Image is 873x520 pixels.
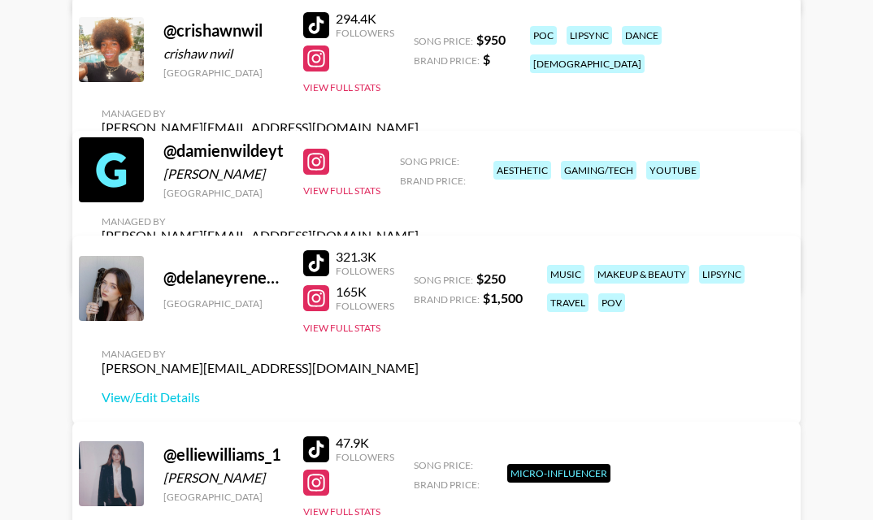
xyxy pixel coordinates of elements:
div: Managed By [102,107,419,119]
div: [DEMOGRAPHIC_DATA] [530,54,645,73]
span: Song Price: [400,155,459,167]
div: [PERSON_NAME][EMAIL_ADDRESS][DOMAIN_NAME] [102,227,419,244]
span: Brand Price: [400,175,466,187]
div: @ delaneyreneemusic [163,267,284,288]
div: [PERSON_NAME] [163,166,284,182]
strong: $ 950 [476,32,506,47]
div: 294.4K [336,11,394,27]
button: View Full Stats [303,322,380,334]
div: 165K [336,284,394,300]
div: pov [598,293,625,312]
strong: $ 1,500 [483,290,523,305]
div: Followers [336,300,394,312]
div: [GEOGRAPHIC_DATA] [163,187,284,199]
span: Brand Price: [414,293,480,305]
div: [GEOGRAPHIC_DATA] [163,67,284,79]
div: music [547,265,584,284]
div: makeup & beauty [594,265,689,284]
div: youtube [646,161,700,180]
div: travel [547,293,589,312]
div: [GEOGRAPHIC_DATA] [163,491,284,503]
div: Managed By [102,348,419,360]
div: Followers [336,265,394,277]
div: [PERSON_NAME] [163,470,284,486]
span: Song Price: [414,459,473,471]
div: lipsync [567,26,612,45]
button: View Full Stats [303,505,380,518]
div: Managed By [102,215,419,227]
div: @ damienwildeyt [163,141,284,161]
a: View/Edit Details [102,389,419,405]
div: lipsync [699,265,745,284]
div: @ crishawnwil [163,20,284,41]
span: Song Price: [414,274,473,286]
span: Song Price: [414,35,473,47]
div: [GEOGRAPHIC_DATA] [163,297,284,310]
div: @ elliewilliams_1 [163,444,284,465]
div: aesthetic [493,161,551,180]
div: [PERSON_NAME][EMAIL_ADDRESS][DOMAIN_NAME] [102,360,419,376]
div: Followers [336,451,394,463]
span: Brand Price: [414,479,480,491]
div: [PERSON_NAME][EMAIL_ADDRESS][DOMAIN_NAME] [102,119,419,136]
button: View Full Stats [303,184,380,197]
span: Brand Price: [414,54,480,67]
button: View Full Stats [303,81,380,93]
strong: $ [483,51,490,67]
div: gaming/tech [561,161,636,180]
div: Followers [336,27,394,39]
div: 47.9K [336,435,394,451]
div: 321.3K [336,249,394,265]
div: dance [622,26,662,45]
div: crishaw nwil [163,45,284,62]
strong: $ 250 [476,271,506,286]
div: Micro-Influencer [507,464,610,483]
div: poc [530,26,557,45]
